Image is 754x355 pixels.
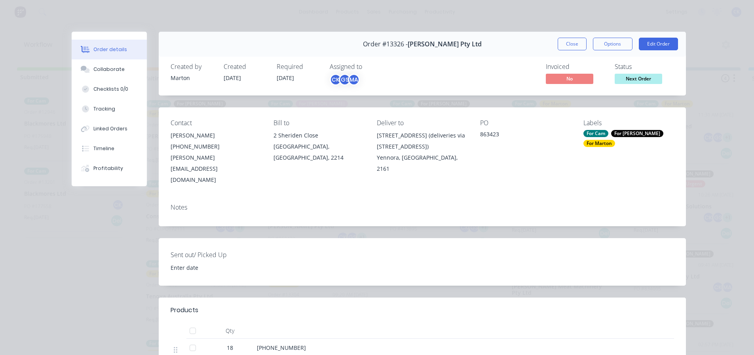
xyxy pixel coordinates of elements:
div: Created [224,63,267,71]
div: PO [480,119,571,127]
div: Invoiced [546,63,605,71]
div: CK [330,74,342,86]
div: Deliver to [377,119,467,127]
button: Timeline [72,139,147,158]
span: Order #13326 - [363,40,408,48]
span: No [546,74,593,84]
div: 2 Sheriden Close [273,130,364,141]
div: Assigned to [330,63,409,71]
div: MA [348,74,360,86]
div: GS [339,74,351,86]
div: [PERSON_NAME] [171,130,261,141]
div: For Cam [583,130,608,137]
label: Sent out/ Picked Up [171,250,270,260]
div: For Marton [583,140,615,147]
div: Bill to [273,119,364,127]
div: Order details [93,46,127,53]
div: [STREET_ADDRESS] (deliveries via [STREET_ADDRESS]) [377,130,467,152]
span: [DATE] [224,74,241,82]
div: 863423 [480,130,571,141]
div: Labels [583,119,674,127]
div: Marton [171,74,214,82]
span: 18 [227,344,233,352]
div: [PERSON_NAME][PHONE_NUMBER][PERSON_NAME][EMAIL_ADDRESS][DOMAIN_NAME] [171,130,261,185]
button: Checklists 0/0 [72,79,147,99]
button: Profitability [72,158,147,178]
div: Tracking [93,105,115,113]
div: For [PERSON_NAME] [611,130,663,137]
div: Collaborate [93,66,125,73]
div: Contact [171,119,261,127]
input: Enter date [165,261,264,273]
div: Checklists 0/0 [93,86,128,93]
button: Next Order [615,74,662,86]
button: Edit Order [639,38,678,50]
button: Options [593,38,632,50]
span: [PERSON_NAME] Pty Ltd [408,40,482,48]
button: Collaborate [72,59,147,79]
button: Order details [72,40,147,59]
div: Products [171,305,198,315]
button: Close [558,38,587,50]
div: [GEOGRAPHIC_DATA], [GEOGRAPHIC_DATA], 2214 [273,141,364,163]
span: [PHONE_NUMBER] [257,344,306,351]
span: Next Order [615,74,662,84]
div: Created by [171,63,214,71]
div: 2 Sheriden Close[GEOGRAPHIC_DATA], [GEOGRAPHIC_DATA], 2214 [273,130,364,163]
div: Required [277,63,320,71]
div: Notes [171,204,674,211]
div: [STREET_ADDRESS] (deliveries via [STREET_ADDRESS])Yennora, [GEOGRAPHIC_DATA], 2161 [377,130,467,174]
div: [PERSON_NAME][EMAIL_ADDRESS][DOMAIN_NAME] [171,152,261,185]
button: Tracking [72,99,147,119]
div: Qty [206,323,254,339]
div: Yennora, [GEOGRAPHIC_DATA], 2161 [377,152,467,174]
div: Status [615,63,674,71]
span: [DATE] [277,74,294,82]
div: Profitability [93,165,123,172]
div: [PHONE_NUMBER] [171,141,261,152]
button: Linked Orders [72,119,147,139]
iframe: Intercom live chat [727,328,746,347]
div: Linked Orders [93,125,127,132]
button: CKGSMA [330,74,360,86]
div: Timeline [93,145,114,152]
